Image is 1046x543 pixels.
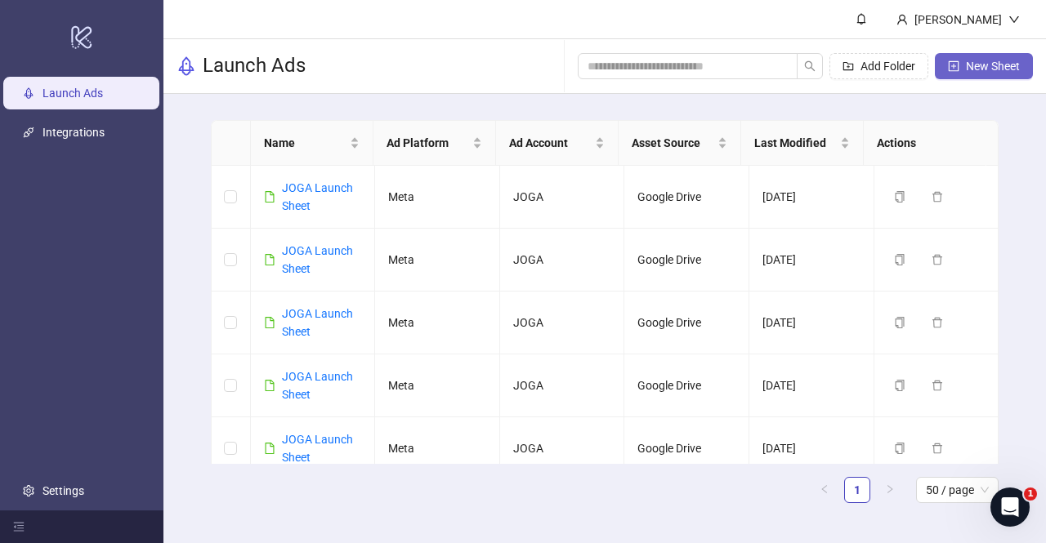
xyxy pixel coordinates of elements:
li: 1 [844,477,870,503]
td: JOGA [500,166,625,229]
a: JOGA Launch Sheet [282,181,353,212]
h3: Launch Ads [203,53,306,79]
th: Ad Account [496,121,619,166]
div: Page Size [916,477,999,503]
li: Next Page [877,477,903,503]
span: Ad Platform [387,134,469,152]
span: copy [894,254,905,265]
span: delete [932,191,943,203]
span: copy [894,380,905,391]
td: Meta [375,292,500,354]
span: New Sheet [966,60,1020,73]
td: [DATE] [749,354,874,417]
span: 50 / page [926,478,989,502]
td: [DATE] [749,166,874,229]
span: copy [894,191,905,203]
th: Asset Source [619,121,741,166]
span: Asset Source [632,134,714,152]
td: [DATE] [749,292,874,354]
span: Ad Account [509,134,592,152]
span: folder-add [843,60,854,72]
span: menu-fold [13,521,25,532]
td: Meta [375,229,500,292]
a: Settings [42,484,84,497]
span: Name [264,134,346,152]
span: user [896,14,908,25]
a: JOGA Launch Sheet [282,244,353,275]
span: delete [932,317,943,328]
td: Google Drive [624,354,749,417]
td: JOGA [500,354,625,417]
button: New Sheet [935,53,1033,79]
a: 1 [845,478,869,502]
a: Launch Ads [42,87,103,100]
a: JOGA Launch Sheet [282,307,353,338]
span: file [264,443,275,454]
span: file [264,254,275,265]
button: left [811,477,838,503]
a: JOGA Launch Sheet [282,370,353,401]
button: Add Folder [829,53,928,79]
span: file [264,380,275,391]
td: Google Drive [624,229,749,292]
td: [DATE] [749,229,874,292]
span: right [885,484,895,494]
td: Meta [375,166,500,229]
td: JOGA [500,417,625,480]
span: bell [856,13,867,24]
span: file [264,191,275,203]
span: copy [894,443,905,454]
iframe: Intercom live chat [990,487,1030,527]
a: Integrations [42,126,105,139]
td: JOGA [500,292,625,354]
span: search [804,60,816,72]
th: Ad Platform [373,121,496,166]
th: Last Modified [741,121,864,166]
span: file [264,317,275,328]
td: Meta [375,417,500,480]
td: Google Drive [624,417,749,480]
span: Last Modified [754,134,837,152]
span: left [820,484,829,494]
span: delete [932,254,943,265]
td: JOGA [500,229,625,292]
th: Actions [864,121,986,166]
td: Google Drive [624,292,749,354]
span: delete [932,380,943,391]
td: Meta [375,354,500,417]
span: plus-square [948,60,959,72]
th: Name [251,121,373,166]
td: Google Drive [624,166,749,229]
a: JOGA Launch Sheet [282,433,353,464]
button: right [877,477,903,503]
td: [DATE] [749,417,874,480]
span: copy [894,317,905,328]
span: rocket [177,56,196,76]
span: 1 [1024,487,1037,501]
li: Previous Page [811,477,838,503]
span: delete [932,443,943,454]
span: down [1008,14,1020,25]
span: Add Folder [860,60,915,73]
div: [PERSON_NAME] [908,11,1008,29]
